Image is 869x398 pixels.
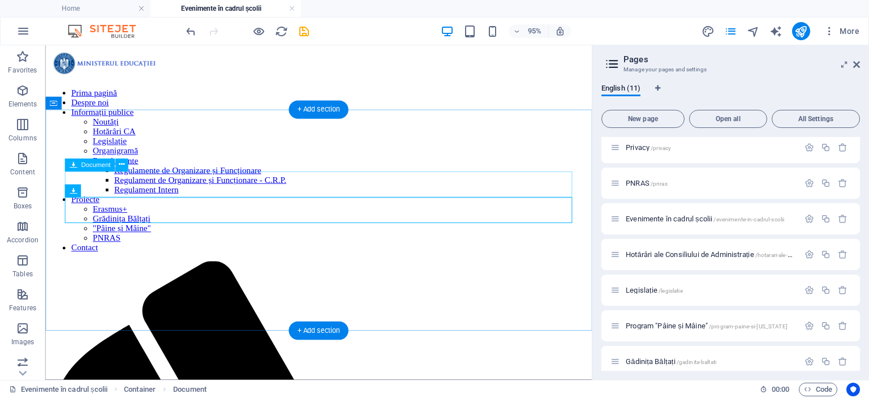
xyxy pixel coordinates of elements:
[819,22,864,40] button: More
[626,357,716,366] span: Click to open page
[846,383,860,396] button: Usercentrics
[622,179,799,187] div: PNRAS/pnras
[173,383,207,396] span: Click to select. Double-click to edit
[298,25,311,38] i: Save (Ctrl+S)
[821,214,831,224] div: Duplicate
[623,65,837,75] h3: Manage your pages and settings
[606,115,679,122] span: New page
[622,144,799,151] div: Privacy/privacy
[526,24,544,38] h6: 95%
[651,145,671,151] span: /privacy
[713,216,784,222] span: /evenimente-in-cadrul-scolii
[626,286,683,294] span: Click to open page
[709,323,788,329] span: /program-paine-si-[US_STATE]
[124,383,207,396] nav: breadcrumb
[838,285,848,295] div: Remove
[626,250,855,259] span: Hotărâri ale Consiliului de Administrație
[289,322,348,340] div: + Add section
[780,385,781,393] span: :
[724,24,738,38] button: pages
[747,24,760,38] button: navigator
[651,181,668,187] span: /pnras
[8,134,37,143] p: Columns
[81,162,110,168] span: Document
[805,214,814,224] div: Settings
[702,24,715,38] button: design
[622,322,799,329] div: Program "Pâine și Mâine"/program-paine-si-[US_STATE]
[623,54,860,65] h2: Pages
[509,24,549,38] button: 95%
[689,110,767,128] button: Open all
[805,357,814,366] div: Settings
[777,115,855,122] span: All Settings
[805,250,814,259] div: Settings
[601,110,685,128] button: New page
[555,26,565,36] i: On resize automatically adjust zoom level to fit chosen device.
[694,115,762,122] span: Open all
[124,383,156,396] span: Click to select. Double-click to edit
[622,358,799,365] div: Gădinița Bălțați/gadinita-baltati
[7,236,38,245] p: Accordion
[805,178,814,188] div: Settings
[769,25,782,38] i: AI Writer
[799,383,837,396] button: Code
[65,24,150,38] img: Editor Logo
[838,178,848,188] div: Remove
[601,82,640,97] span: English (11)
[769,24,783,38] button: text_generator
[622,286,799,294] div: Legislație/legislatie
[11,337,35,346] p: Images
[601,84,860,105] div: Language Tabs
[821,250,831,259] div: Duplicate
[805,285,814,295] div: Settings
[772,110,860,128] button: All Settings
[184,24,197,38] button: undo
[14,202,32,211] p: Boxes
[821,357,831,366] div: Duplicate
[659,288,683,294] span: /legislatie
[838,357,848,366] div: Remove
[274,24,288,38] button: reload
[275,25,288,38] i: Reload page
[9,383,107,396] a: Click to cancel selection. Double-click to open Pages
[626,322,788,330] span: Click to open page
[8,66,37,75] p: Favorites
[297,24,311,38] button: save
[821,285,831,295] div: Duplicate
[9,303,36,313] p: Features
[824,25,859,37] span: More
[747,25,760,38] i: Navigator
[622,251,799,258] div: Hotărâri ale Consiliului de Administrație/hotarari-ale-consiliului-de-administratie
[838,250,848,259] div: Remove
[838,143,848,152] div: Remove
[792,22,810,40] button: publish
[804,383,832,396] span: Code
[760,383,790,396] h6: Session time
[622,215,799,222] div: Evenimente în cadrul școlii/evenimente-in-cadrul-scolii
[724,25,737,38] i: Pages (Ctrl+Alt+S)
[10,168,35,177] p: Content
[12,269,33,279] p: Tables
[805,143,814,152] div: Settings
[626,179,668,187] span: Click to open page
[184,25,197,38] i: Undo: Duplicate elements (Ctrl+Z)
[794,25,807,38] i: Publish
[755,252,856,258] span: /hotarari-ale-consiliului-de-administratie
[252,24,265,38] button: Click here to leave preview mode and continue editing
[838,321,848,331] div: Remove
[150,2,301,15] h4: Evenimente în cadrul școlii
[626,215,784,223] span: Evenimente în cadrul școlii
[702,25,715,38] i: Design (Ctrl+Alt+Y)
[838,214,848,224] div: Remove
[821,178,831,188] div: Duplicate
[821,143,831,152] div: Duplicate
[805,321,814,331] div: Settings
[772,383,789,396] span: 00 00
[626,143,671,152] span: Click to open page
[289,101,348,119] div: + Add section
[8,100,37,109] p: Elements
[677,359,716,365] span: /gadinita-baltati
